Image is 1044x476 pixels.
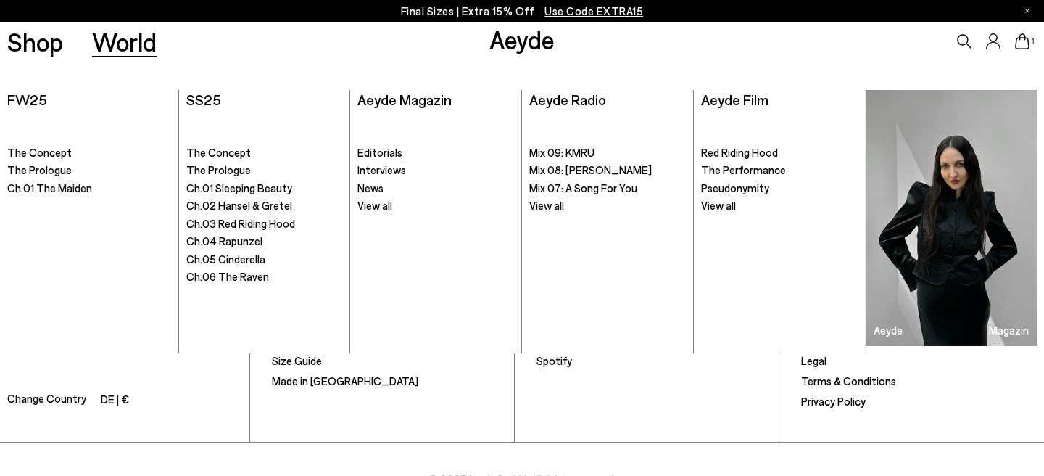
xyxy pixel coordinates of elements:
a: View all [701,199,858,213]
a: Ch.02 Hansel & Gretel [186,199,343,213]
span: News [357,181,384,194]
a: Ch.06 The Raven [186,270,343,284]
a: Aeyde Magazin [866,90,1037,346]
a: Mix 08: [PERSON_NAME] [529,163,686,178]
a: Privacy Policy [801,395,866,408]
a: Editorials [357,146,514,160]
span: Mix 09: KMRU [529,146,594,159]
span: View all [357,199,392,212]
a: Spotify [536,354,572,367]
a: 1 [1015,33,1029,49]
a: Aeyde [489,24,555,54]
span: Ch.02 Hansel & Gretel [186,199,292,212]
span: The Concept [186,146,251,159]
a: Size Guide [272,354,322,367]
a: Aeyde Magazin [357,91,452,108]
span: Change Country [7,390,86,411]
a: Legal [801,354,826,367]
a: Pseudonymity [701,181,858,196]
span: Navigate to /collections/ss25-final-sizes [544,4,643,17]
a: Shop [7,29,63,54]
span: Mix 07: A Song For You [529,181,637,194]
span: 1 [1029,38,1037,46]
a: Terms & Conditions [801,374,896,387]
a: Ch.01 The Maiden [7,181,171,196]
span: Ch.05 Cinderella [186,253,265,266]
span: Red Riding Hood [701,146,778,159]
a: SS25 [186,91,221,108]
h3: Aeyde [874,325,903,336]
span: The Prologue [7,163,72,176]
a: Interviews [357,163,514,178]
span: Ch.06 The Raven [186,270,269,283]
span: Ch.03 Red Riding Hood [186,217,295,230]
a: Mix 07: A Song For You [529,181,686,196]
a: Made in [GEOGRAPHIC_DATA] [272,374,418,387]
a: Ch.05 Cinderella [186,253,343,267]
a: FW25 [7,91,47,108]
p: Final Sizes | Extra 15% Off [401,2,644,20]
span: View all [529,199,564,212]
a: World [92,29,157,54]
span: Ch.04 Rapunzel [186,234,262,247]
a: Ch.04 Rapunzel [186,234,343,249]
a: News [357,181,514,196]
span: The Concept [7,146,72,159]
span: View all [701,199,736,212]
h3: Magazin [989,325,1029,336]
span: Editorials [357,146,402,159]
span: Ch.01 Sleeping Beauty [186,181,292,194]
a: The Concept [186,146,343,160]
a: Mix 09: KMRU [529,146,686,160]
span: The Performance [701,163,786,176]
a: The Concept [7,146,171,160]
a: Red Riding Hood [701,146,858,160]
span: The Prologue [186,163,251,176]
a: Aeyde Film [701,91,768,108]
span: Pseudonymity [701,181,769,194]
li: DE | € [101,390,129,411]
a: Aeyde Radio [529,91,606,108]
a: View all [357,199,514,213]
a: Ch.03 Red Riding Hood [186,217,343,231]
a: The Performance [701,163,858,178]
span: Interviews [357,163,406,176]
a: Ch.01 Sleeping Beauty [186,181,343,196]
a: The Prologue [186,163,343,178]
img: X-exploration-v2_1_900x.png [866,90,1037,346]
a: The Prologue [7,163,171,178]
a: View all [529,199,686,213]
span: Ch.01 The Maiden [7,181,92,194]
span: Mix 08: [PERSON_NAME] [529,163,652,176]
